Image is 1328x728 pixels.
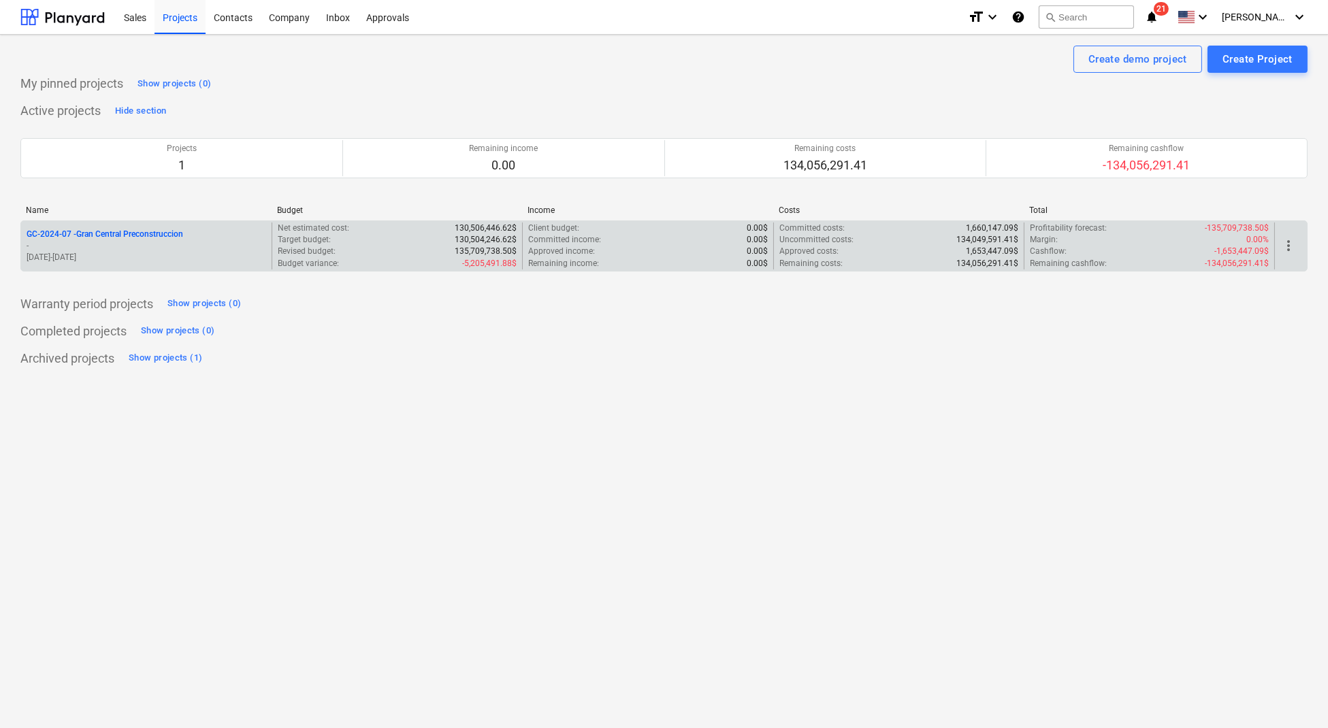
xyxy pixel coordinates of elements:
p: 134,056,291.41$ [956,258,1018,269]
span: more_vert [1280,237,1297,254]
i: keyboard_arrow_down [1291,9,1308,25]
p: 1 [167,157,197,173]
button: Create demo project [1073,46,1202,73]
div: Show projects (1) [129,350,202,366]
div: Name [26,205,266,215]
button: Show projects (0) [134,73,214,95]
p: GC-2024-07 - Gran Central Preconstruccion [27,229,183,240]
p: Warranty period projects [20,296,153,312]
p: Client budget : [528,222,579,234]
p: 130,506,446.62$ [455,222,517,234]
div: Create demo project [1088,50,1187,68]
p: Projects [167,143,197,154]
button: Search [1039,5,1134,29]
span: search [1045,12,1056,22]
p: Remaining income [469,143,538,154]
i: notifications [1145,9,1159,25]
p: -135,709,738.50$ [1205,222,1269,234]
iframe: Chat Widget [1260,663,1328,728]
p: -5,205,491.88$ [462,258,517,269]
button: Show projects (1) [125,348,206,369]
i: format_size [968,9,984,25]
p: 0.00 [469,157,538,173]
i: keyboard_arrow_down [1195,9,1211,25]
p: My pinned projects [20,76,123,92]
span: [PERSON_NAME] [1222,12,1290,22]
p: 134,049,591.41$ [956,234,1018,246]
div: Budget [277,205,517,215]
button: Create Project [1208,46,1308,73]
div: Widget de chat [1260,663,1328,728]
p: Target budget : [278,234,331,246]
p: Remaining costs [783,143,867,154]
p: -1,653,447.09$ [1214,246,1269,257]
p: 130,504,246.62$ [455,234,517,246]
p: Remaining cashflow : [1030,258,1107,269]
p: Approved costs : [779,246,839,257]
button: Show projects (0) [137,320,218,342]
button: Hide section [112,100,169,122]
p: Uncommitted costs : [779,234,854,246]
p: Committed income : [528,234,601,246]
p: 0.00$ [747,246,768,257]
p: 1,660,147.09$ [966,222,1018,234]
p: Remaining income : [528,258,599,269]
div: Show projects (0) [137,76,211,92]
p: Margin : [1030,234,1058,246]
p: Cashflow : [1030,246,1067,257]
span: 21 [1154,2,1169,16]
p: 0.00$ [747,234,768,246]
div: Income [528,205,768,215]
div: Show projects (0) [167,296,241,312]
p: 134,056,291.41 [783,157,867,173]
div: Create Project [1222,50,1293,68]
p: Budget variance : [278,258,339,269]
p: Profitability forecast : [1030,222,1107,234]
p: Active projects [20,103,101,119]
p: -134,056,291.41 [1103,157,1190,173]
div: Hide section [115,103,166,119]
div: Total [1029,205,1269,215]
p: Completed projects [20,323,127,340]
p: Revised budget : [278,246,336,257]
p: Approved income : [528,246,595,257]
p: 0.00$ [747,222,768,234]
p: 1,653,447.09$ [966,246,1018,257]
p: [DATE] - [DATE] [27,252,266,263]
p: Committed costs : [779,222,845,234]
div: Show projects (0) [141,323,214,339]
p: Net estimated cost : [278,222,349,234]
p: 0.00$ [747,258,768,269]
p: 135,709,738.50$ [455,246,517,257]
div: Costs [779,205,1019,215]
i: keyboard_arrow_down [984,9,1001,25]
div: GC-2024-07 -Gran Central Preconstruccion-[DATE]-[DATE] [27,229,266,263]
p: Remaining costs : [779,258,843,269]
p: Remaining cashflow [1103,143,1190,154]
p: - [27,240,266,252]
p: Archived projects [20,350,114,367]
button: Show projects (0) [164,293,244,315]
i: Knowledge base [1011,9,1025,25]
p: -134,056,291.41$ [1205,258,1269,269]
p: 0.00% [1246,234,1269,246]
